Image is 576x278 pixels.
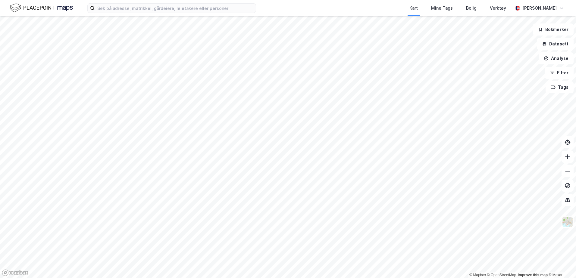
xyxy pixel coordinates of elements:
[95,4,256,13] input: Søk på adresse, matrikkel, gårdeiere, leietakere eller personer
[546,81,574,93] button: Tags
[539,52,574,64] button: Analyse
[10,3,73,13] img: logo.f888ab2527a4732fd821a326f86c7f29.svg
[546,249,576,278] iframe: Chat Widget
[533,23,574,36] button: Bokmerker
[466,5,477,12] div: Bolig
[2,269,28,276] a: Mapbox homepage
[431,5,453,12] div: Mine Tags
[545,67,574,79] button: Filter
[522,5,557,12] div: [PERSON_NAME]
[562,216,573,227] img: Z
[490,5,506,12] div: Verktøy
[487,273,516,277] a: OpenStreetMap
[537,38,574,50] button: Datasett
[518,273,548,277] a: Improve this map
[469,273,486,277] a: Mapbox
[409,5,418,12] div: Kart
